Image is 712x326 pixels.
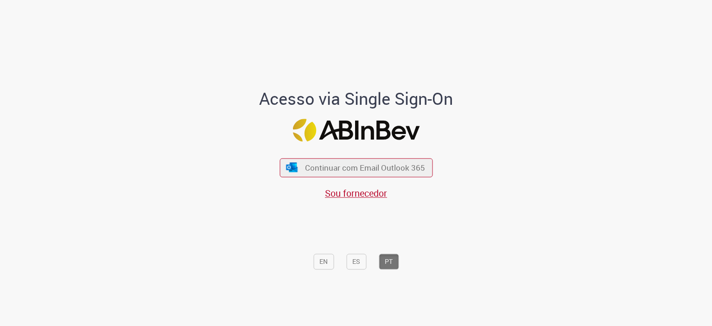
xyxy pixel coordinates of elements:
[325,187,387,199] a: Sou fornecedor
[305,162,425,173] span: Continuar com Email Outlook 365
[292,119,420,142] img: Logo ABInBev
[313,254,334,270] button: EN
[286,162,299,172] img: ícone Azure/Microsoft 360
[228,89,485,108] h1: Acesso via Single Sign-On
[346,254,366,270] button: ES
[379,254,399,270] button: PT
[280,158,432,177] button: ícone Azure/Microsoft 360 Continuar com Email Outlook 365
